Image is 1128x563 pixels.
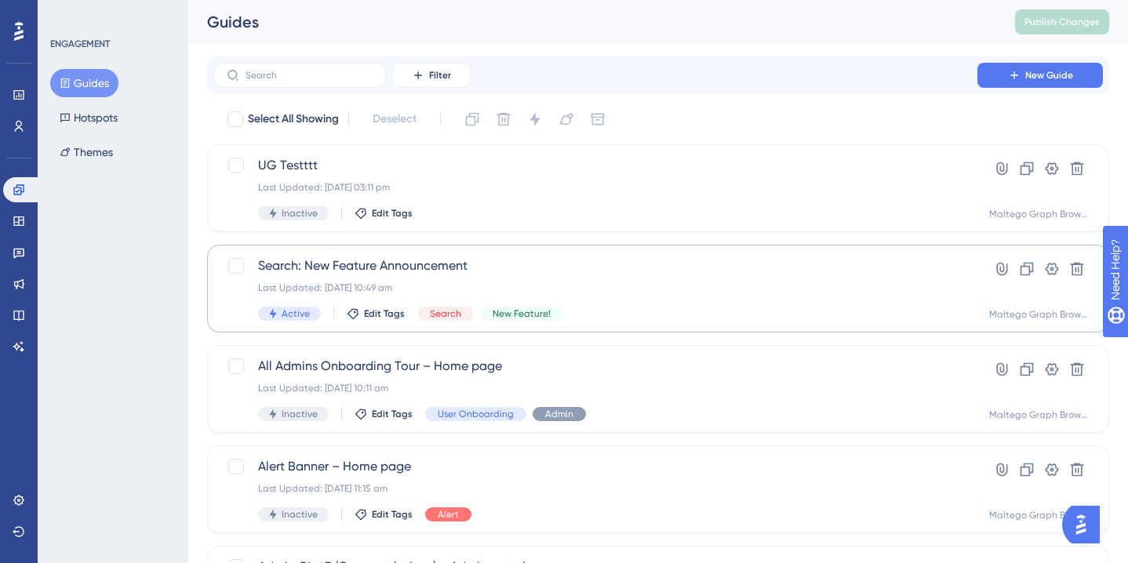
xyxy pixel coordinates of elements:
button: Hotspots [50,104,127,132]
span: Edit Tags [372,408,413,420]
span: Edit Tags [372,508,413,521]
div: Last Updated: [DATE] 10:11 am [258,382,933,394]
span: Admin [545,408,573,420]
span: Search [430,307,461,320]
button: Publish Changes [1015,9,1109,35]
span: Inactive [282,508,318,521]
span: Active [282,307,310,320]
span: Filter [429,69,451,82]
span: Select All Showing [248,110,339,129]
span: Inactive [282,207,318,220]
span: Edit Tags [372,207,413,220]
div: Last Updated: [DATE] 10:49 am [258,281,933,294]
span: Need Help? [37,4,98,23]
span: New Guide [1025,69,1073,82]
div: Maltego Graph Browser [989,308,1090,321]
div: Maltego Graph Browser [989,509,1090,521]
button: Themes [50,138,122,166]
span: Publish Changes [1024,16,1100,28]
button: Edit Tags [347,307,405,320]
button: Edit Tags [355,408,413,420]
div: Last Updated: [DATE] 11:15 am [258,482,933,495]
button: Deselect [358,105,431,133]
span: Inactive [282,408,318,420]
div: Guides [207,11,976,33]
div: ENGAGEMENT [50,38,110,50]
button: Edit Tags [355,508,413,521]
iframe: UserGuiding AI Assistant Launcher [1062,501,1109,548]
span: User Onboarding [438,408,514,420]
span: All Admins Onboarding Tour – Home page [258,357,933,376]
button: Guides [50,69,118,97]
button: Edit Tags [355,207,413,220]
div: Last Updated: [DATE] 03:11 pm [258,181,933,194]
button: Filter [392,63,471,88]
span: Alert [438,508,459,521]
span: Deselect [373,110,417,129]
div: Maltego Graph Browser [989,208,1090,220]
span: Edit Tags [364,307,405,320]
div: Maltego Graph Browser [989,409,1090,421]
button: New Guide [977,63,1103,88]
input: Search [246,70,373,81]
span: UG Testttt [258,156,933,175]
span: New Feature! [493,307,551,320]
span: Search: New Feature Announcement [258,256,933,275]
span: Alert Banner – Home page [258,457,933,476]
